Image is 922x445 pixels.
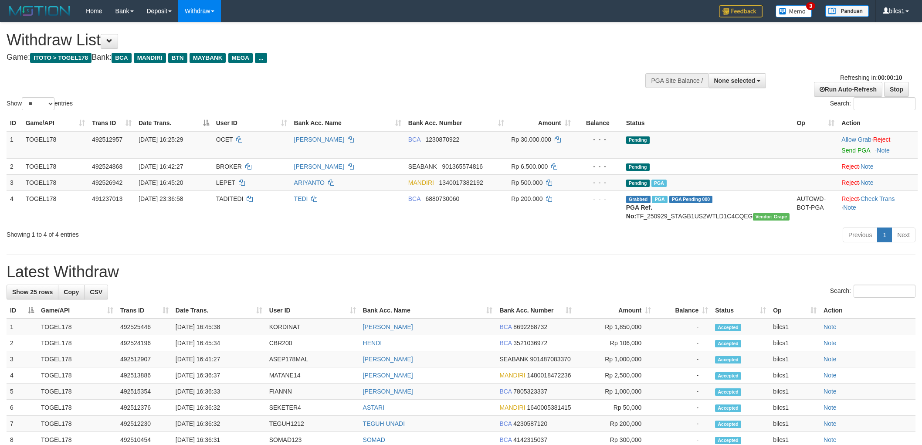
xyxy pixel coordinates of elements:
td: Rp 106,000 [575,335,654,351]
a: Check Trans [861,195,895,202]
a: HENDI [363,340,382,346]
span: [DATE] 16:25:29 [139,136,183,143]
td: [DATE] 16:41:27 [172,351,266,367]
a: Note [824,356,837,363]
span: BTN [168,53,187,63]
td: 3 [7,174,22,190]
span: Rp 500.000 [511,179,542,186]
td: KORDINAT [266,319,359,335]
td: TOGEL178 [37,319,117,335]
h4: Game: Bank: [7,53,606,62]
td: 1 [7,319,37,335]
th: Op: activate to sort column ascending [769,302,820,319]
td: TF_250929_STAGB1US2WTLD1C4CQEG [623,190,793,224]
a: [PERSON_NAME] [363,323,413,330]
span: BCA [499,323,512,330]
td: TOGEL178 [37,335,117,351]
td: Rp 2,500,000 [575,367,654,384]
a: Reject [841,179,859,186]
input: Search: [854,285,915,298]
span: 492512957 [92,136,122,143]
a: Reject [841,163,859,170]
a: Reject [873,136,891,143]
td: 4 [7,190,22,224]
label: Show entries [7,97,73,110]
span: MANDIRI [499,404,525,411]
span: Copy 4142315037 to clipboard [513,436,547,443]
td: - [654,319,712,335]
span: BCA [499,436,512,443]
a: Note [877,147,890,154]
th: Amount: activate to sort column ascending [575,302,654,319]
td: 1 [7,131,22,159]
div: - - - [578,194,619,203]
td: Rp 50,000 [575,400,654,416]
a: CSV [84,285,108,299]
td: TOGEL178 [22,131,88,159]
span: Pending [626,163,650,171]
span: OCET [216,136,233,143]
h1: Withdraw List [7,31,606,49]
td: 2 [7,158,22,174]
span: TADITEDI [216,195,244,202]
th: User ID: activate to sort column ascending [213,115,291,131]
b: PGA Ref. No: [626,204,652,220]
a: Note [824,436,837,443]
td: [DATE] 16:36:32 [172,416,266,432]
td: 492513886 [117,367,172,384]
span: 492526942 [92,179,122,186]
td: AUTOWD-BOT-PGA [793,190,838,224]
td: bilcs1 [769,384,820,400]
span: Copy 3521036972 to clipboard [513,340,547,346]
a: [PERSON_NAME] [294,136,344,143]
td: bilcs1 [769,416,820,432]
th: Amount: activate to sort column ascending [508,115,574,131]
a: Stop [884,82,909,97]
th: Action [838,115,918,131]
span: Rp 6.500.000 [511,163,548,170]
th: Action [820,302,915,319]
select: Showentries [22,97,54,110]
a: Send PGA [841,147,870,154]
a: TEGUH UNADI [363,420,405,427]
a: Copy [58,285,85,299]
td: MATANE14 [266,367,359,384]
span: Accepted [715,404,741,412]
a: [PERSON_NAME] [294,163,344,170]
img: MOTION_logo.png [7,4,73,17]
a: SOMAD [363,436,385,443]
th: Bank Acc. Number: activate to sort column ascending [496,302,575,319]
span: Copy 1480018472236 to clipboard [527,372,571,379]
td: 492515354 [117,384,172,400]
img: panduan.png [825,5,869,17]
span: SEABANK [408,163,437,170]
td: · [838,131,918,159]
td: - [654,400,712,416]
span: CSV [90,289,102,296]
th: ID: activate to sort column descending [7,302,37,319]
td: TOGEL178 [37,351,117,367]
td: TOGEL178 [37,367,117,384]
span: MEGA [228,53,253,63]
span: Show 25 rows [12,289,53,296]
a: [PERSON_NAME] [363,372,413,379]
span: MANDIRI [499,372,525,379]
span: Copy 1230870922 to clipboard [425,136,459,143]
span: MANDIRI [134,53,166,63]
th: Game/API: activate to sort column ascending [37,302,117,319]
th: Bank Acc. Name: activate to sort column ascending [359,302,496,319]
td: bilcs1 [769,367,820,384]
a: [PERSON_NAME] [363,356,413,363]
td: Rp 1,850,000 [575,319,654,335]
a: [PERSON_NAME] [363,388,413,395]
span: [DATE] 23:36:58 [139,195,183,202]
td: [DATE] 16:36:37 [172,367,266,384]
td: · · [838,190,918,224]
a: Previous [843,228,878,242]
strong: 00:00:10 [878,74,902,81]
span: MANDIRI [408,179,434,186]
span: Marked by bilcs1 [651,180,667,187]
td: - [654,351,712,367]
th: Bank Acc. Name: activate to sort column ascending [291,115,405,131]
span: Accepted [715,388,741,396]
